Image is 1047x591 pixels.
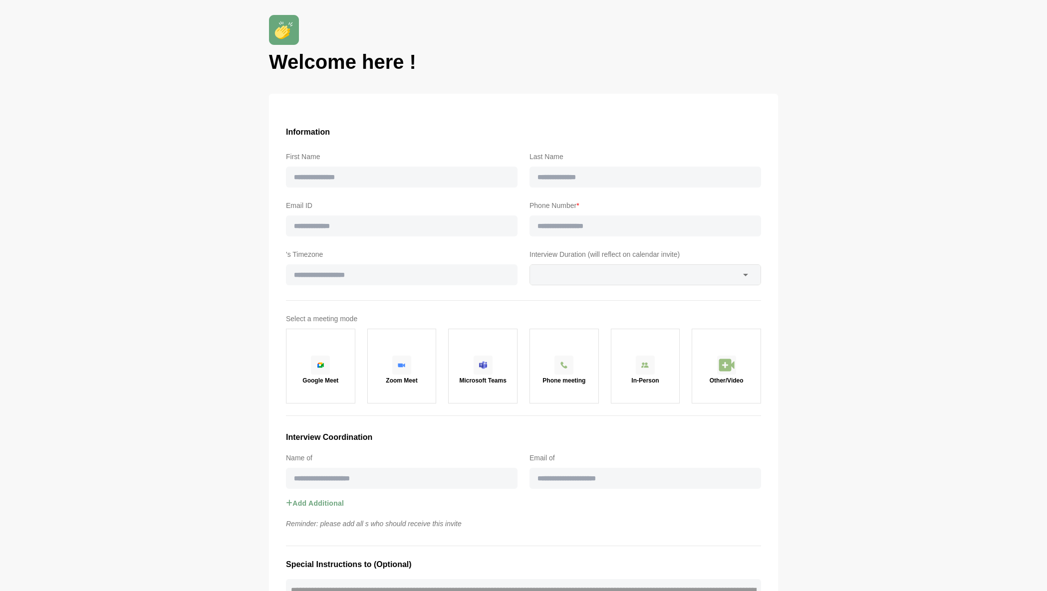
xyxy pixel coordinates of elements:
button: Add Additional [286,489,344,518]
label: Interview Duration (will reflect on calendar invite) [529,248,761,260]
p: Reminder: please add all s who should receive this invite [280,518,767,530]
label: Name of [286,452,518,464]
label: First Name [286,151,518,163]
label: Select a meeting mode [286,313,761,325]
label: Phone Number [529,199,761,211]
p: Zoom Meet [386,378,417,384]
p: Phone meeting [542,378,585,384]
label: 's Timezone [286,248,518,260]
label: Email ID [286,199,518,211]
p: Google Meet [302,378,338,384]
label: Last Name [529,151,761,163]
p: Microsoft Teams [459,378,506,384]
p: In-Person [631,378,659,384]
label: Email of [529,452,761,464]
h3: Information [286,126,761,139]
h3: Interview Coordination [286,431,761,444]
h3: Special Instructions to (Optional) [286,558,761,571]
h1: Welcome here ! [269,49,778,75]
p: Other/Video [710,378,744,384]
